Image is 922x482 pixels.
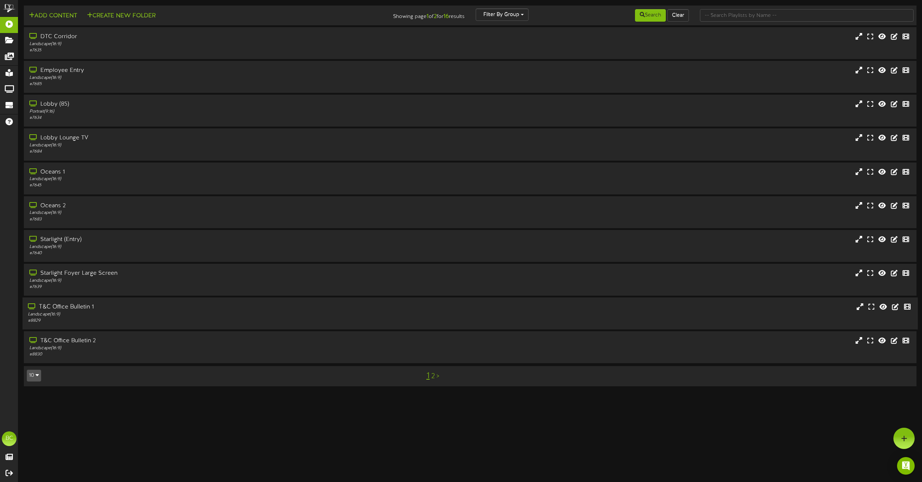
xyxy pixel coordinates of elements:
div: Portrait ( 9:16 ) [29,109,390,115]
div: T&C Office Bulletin 2 [29,337,390,345]
div: Landscape ( 16:9 ) [29,345,390,351]
div: Landscape ( 16:9 ) [29,41,390,47]
div: # 7640 [29,250,390,256]
button: Add Content [27,11,79,21]
strong: 16 [443,13,449,20]
div: Oceans 2 [29,202,390,210]
div: BC [2,431,17,446]
a: > [436,372,439,380]
button: Create New Folder [85,11,158,21]
div: # 8829 [28,318,390,324]
div: # 7645 [29,182,390,189]
a: 2 [431,372,435,380]
div: # 8830 [29,351,390,358]
div: Landscape ( 16:9 ) [29,176,390,182]
div: # 7635 [29,47,390,54]
div: # 7683 [29,216,390,223]
a: 1 [426,371,430,381]
input: -- Search Playlists by Name -- [700,9,914,22]
div: Open Intercom Messenger [897,457,915,475]
div: Employee Entry [29,66,390,75]
div: Starlight Foyer Large Screen [29,269,390,278]
div: Lobby Lounge TV [29,134,390,142]
div: # 7685 [29,81,390,87]
div: Landscape ( 16:9 ) [29,142,390,149]
div: Lobby (85) [29,100,390,109]
div: Landscape ( 16:9 ) [28,311,390,318]
strong: 2 [434,13,437,20]
button: 10 [27,370,41,381]
div: Landscape ( 16:9 ) [29,244,390,250]
div: # 7634 [29,115,390,121]
div: # 7684 [29,149,390,155]
div: Showing page of for results [320,8,470,21]
div: T&C Office Bulletin 1 [28,303,390,311]
button: Clear [667,9,689,22]
div: DTC Corridor [29,33,390,41]
strong: 1 [426,13,429,20]
div: Landscape ( 16:9 ) [29,210,390,216]
div: Starlight (Entry) [29,235,390,244]
button: Filter By Group [476,8,529,21]
div: Oceans 1 [29,168,390,176]
div: # 7639 [29,284,390,290]
div: Landscape ( 16:9 ) [29,278,390,284]
div: Landscape ( 16:9 ) [29,75,390,81]
button: Search [635,9,666,22]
